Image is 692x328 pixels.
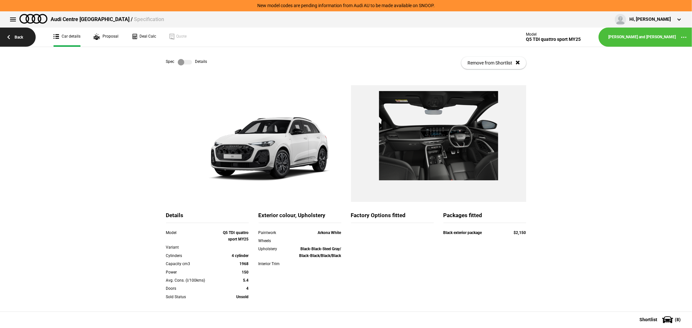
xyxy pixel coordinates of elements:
[443,212,526,223] div: Packages fitted
[676,29,692,45] button: ...
[51,16,164,23] div: Audi Centre [GEOGRAPHIC_DATA] /
[639,317,657,322] span: Shortlist
[242,270,249,275] strong: 150
[259,212,341,223] div: Exterior colour, Upholstery
[514,230,526,235] strong: $2,150
[237,295,249,299] strong: Unsold
[443,230,482,235] strong: Black exterior package
[19,14,47,24] img: audi.png
[54,28,80,47] a: Car details
[166,244,216,251] div: Variant
[166,269,216,275] div: Power
[299,247,341,258] strong: Black-Black-Steel Gray/ Black-Black/Black/Black
[232,253,249,258] strong: 4 cylinder
[240,262,249,266] strong: 1968
[166,59,207,65] div: Spec Details
[166,252,216,259] div: Cylinders
[131,28,156,47] a: Deal Calc
[526,37,581,42] div: Q5 TDI quattro sport MY25
[351,212,434,223] div: Factory Options fitted
[461,57,526,69] button: Remove from Shortlist
[166,212,249,223] div: Details
[259,238,292,244] div: Wheels
[259,261,292,267] div: Interior Trim
[166,277,216,284] div: Avg. Cons. (l/100kms)
[243,278,249,283] strong: 5.4
[259,246,292,252] div: Upholstery
[629,16,671,23] div: Hi, [PERSON_NAME]
[247,286,249,291] strong: 4
[608,34,676,40] a: [PERSON_NAME] and [PERSON_NAME]
[166,294,216,300] div: Sold Status
[526,32,581,37] div: Model
[93,28,118,47] a: Proposal
[166,285,216,292] div: Doors
[166,229,216,236] div: Model
[630,311,692,328] button: Shortlist(8)
[223,230,249,241] strong: Q5 TDI quattro sport MY25
[134,16,164,22] span: Specification
[166,261,216,267] div: Capacity cm3
[675,317,681,322] span: ( 8 )
[259,229,292,236] div: Paintwork
[318,230,341,235] strong: Arkona White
